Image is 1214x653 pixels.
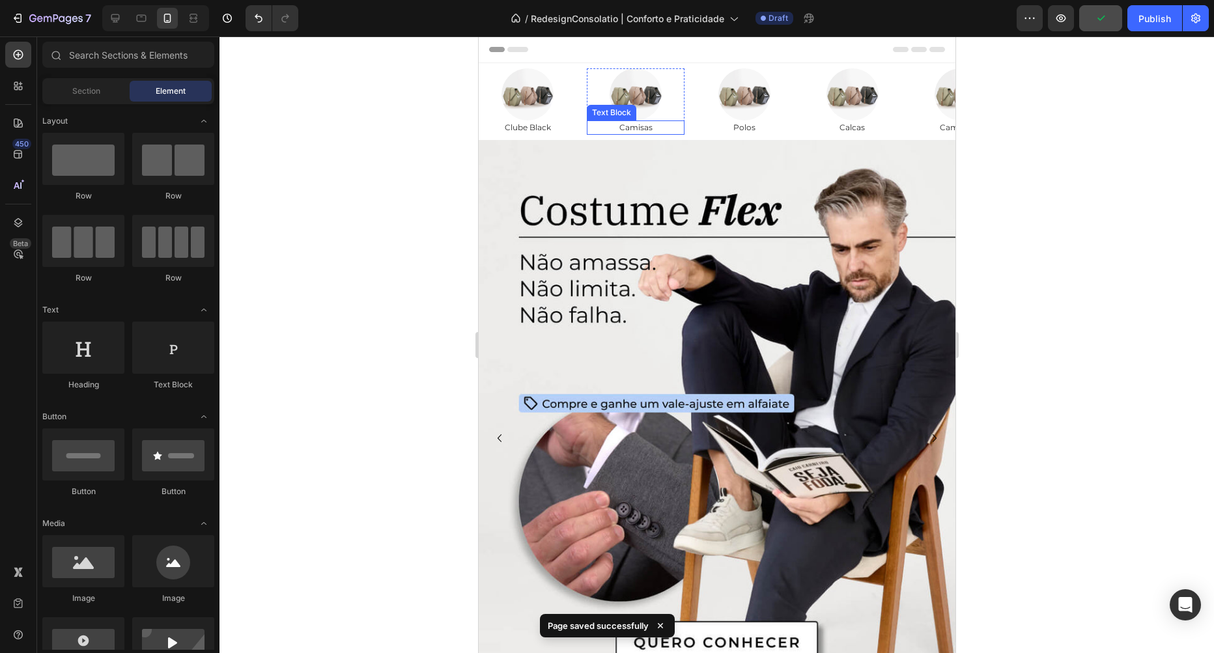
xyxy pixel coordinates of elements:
[12,139,31,149] div: 450
[1138,12,1171,25] div: Publish
[10,391,31,412] button: Carousel Back Arrow
[479,36,955,653] iframe: Design area
[246,5,298,31] div: Undo/Redo
[434,85,529,97] p: Camisetas
[156,85,186,97] span: Element
[132,592,214,604] div: Image
[42,486,124,497] div: Button
[85,10,91,26] p: 7
[1127,5,1182,31] button: Publish
[42,190,124,202] div: Row
[525,12,528,25] span: /
[132,486,214,497] div: Button
[456,32,508,84] img: image_demo.jpg
[548,619,649,632] p: Page saved successfully
[445,391,466,412] button: Carousel Next Arrow
[132,190,214,202] div: Row
[769,12,788,24] span: Draft
[10,238,31,249] div: Beta
[72,85,100,97] span: Section
[42,42,214,68] input: Search Sections & Elements
[193,111,214,132] span: Toggle open
[193,513,214,534] span: Toggle open
[5,5,97,31] button: 7
[132,272,214,284] div: Row
[42,411,66,423] span: Button
[193,406,214,427] span: Toggle open
[42,115,68,127] span: Layout
[42,379,124,391] div: Heading
[42,592,124,604] div: Image
[193,299,214,320] span: Toggle open
[42,304,59,316] span: Text
[132,379,214,391] div: Text Block
[1170,589,1201,620] div: Open Intercom Messenger
[531,12,724,25] span: RedesignConsolatio | Conforto e Praticidade
[42,272,124,284] div: Row
[42,518,65,529] span: Media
